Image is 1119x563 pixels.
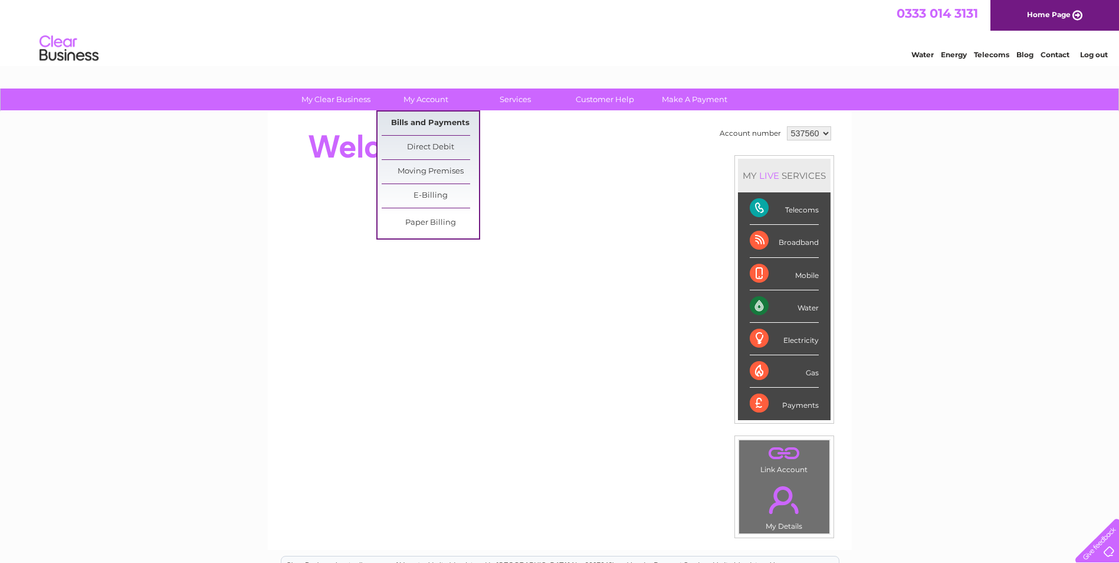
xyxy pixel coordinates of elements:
[1041,50,1069,59] a: Contact
[382,112,479,135] a: Bills and Payments
[911,50,934,59] a: Water
[750,225,819,257] div: Broadband
[739,476,830,534] td: My Details
[750,258,819,290] div: Mobile
[382,136,479,159] a: Direct Debit
[382,160,479,184] a: Moving Premises
[739,440,830,477] td: Link Account
[382,211,479,235] a: Paper Billing
[281,6,839,57] div: Clear Business is a trading name of Verastar Limited (registered in [GEOGRAPHIC_DATA] No. 3667643...
[750,323,819,355] div: Electricity
[717,123,784,143] td: Account number
[757,170,782,181] div: LIVE
[377,89,474,110] a: My Account
[467,89,564,110] a: Services
[750,290,819,323] div: Water
[382,184,479,208] a: E-Billing
[646,89,743,110] a: Make A Payment
[39,31,99,67] img: logo.png
[750,192,819,225] div: Telecoms
[742,443,826,464] a: .
[556,89,654,110] a: Customer Help
[742,479,826,521] a: .
[287,89,385,110] a: My Clear Business
[897,6,978,21] a: 0333 014 3131
[1080,50,1108,59] a: Log out
[974,50,1009,59] a: Telecoms
[750,355,819,388] div: Gas
[941,50,967,59] a: Energy
[738,159,831,192] div: MY SERVICES
[750,388,819,420] div: Payments
[1016,50,1033,59] a: Blog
